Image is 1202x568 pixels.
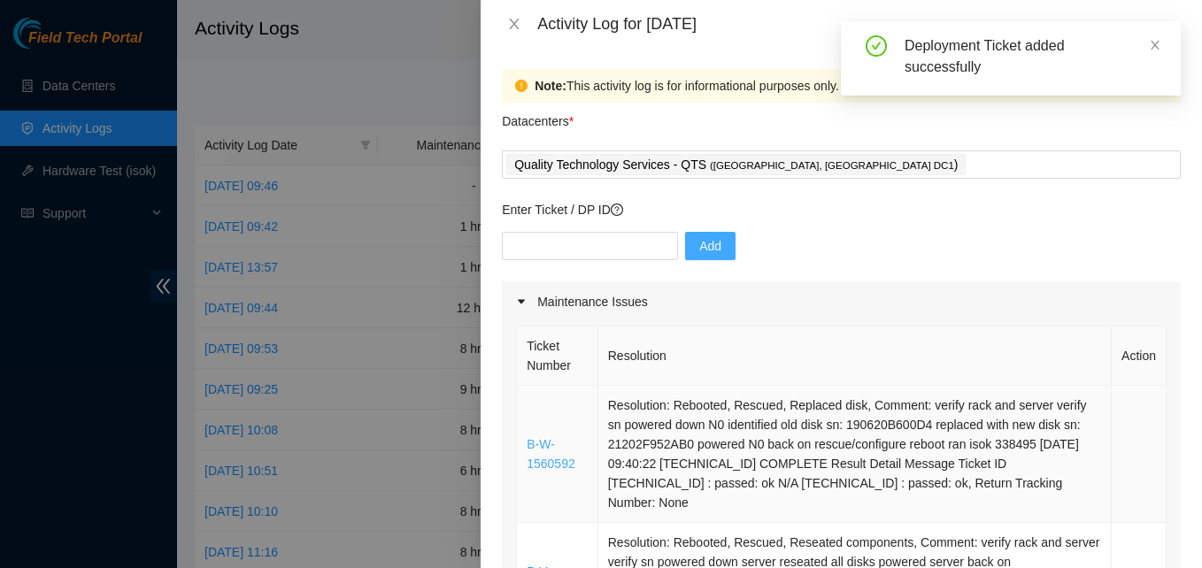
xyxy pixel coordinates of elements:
span: caret-right [516,296,527,307]
strong: Note: [535,76,566,96]
span: ( [GEOGRAPHIC_DATA], [GEOGRAPHIC_DATA] DC1 [710,160,954,171]
th: Resolution [598,326,1112,386]
th: Action [1112,326,1167,386]
span: exclamation-circle [515,80,528,92]
div: Activity Log for [DATE] [537,14,1181,34]
td: Resolution: Rebooted, Rescued, Replaced disk, Comment: verify rack and server verify sn powered d... [598,386,1112,523]
p: Quality Technology Services - QTS ) [514,155,958,175]
th: Ticket Number [517,326,598,386]
span: close [1149,39,1161,51]
div: Deployment Ticket added successfully [905,35,1160,78]
span: close [507,17,521,31]
div: Maintenance Issues [502,281,1181,322]
a: B-W-1560592 [527,437,575,471]
button: Add [685,232,736,260]
p: Datacenters [502,103,574,131]
p: Enter Ticket / DP ID [502,200,1181,219]
span: question-circle [611,203,623,216]
button: Close [502,16,527,33]
span: Add [699,236,721,256]
span: check-circle [866,35,887,57]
